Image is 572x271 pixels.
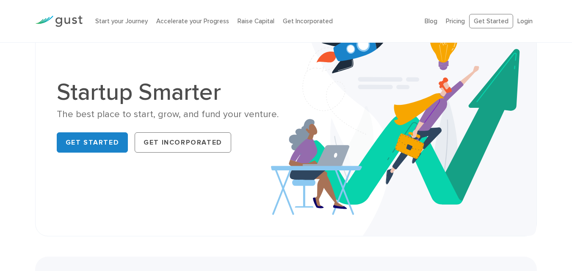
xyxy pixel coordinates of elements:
a: Get Started [57,132,128,153]
img: Startup Smarter Hero [271,0,536,236]
a: Get Incorporated [283,17,333,25]
h1: Startup Smarter [57,80,280,104]
div: The best place to start, grow, and fund your venture. [57,108,280,120]
a: Login [517,17,533,25]
a: Start your Journey [95,17,148,25]
a: Get Started [469,14,513,29]
img: Gust Logo [35,16,83,27]
a: Blog [425,17,437,25]
a: Accelerate your Progress [156,17,229,25]
a: Get Incorporated [135,132,231,153]
a: Pricing [446,17,465,25]
a: Raise Capital [238,17,274,25]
